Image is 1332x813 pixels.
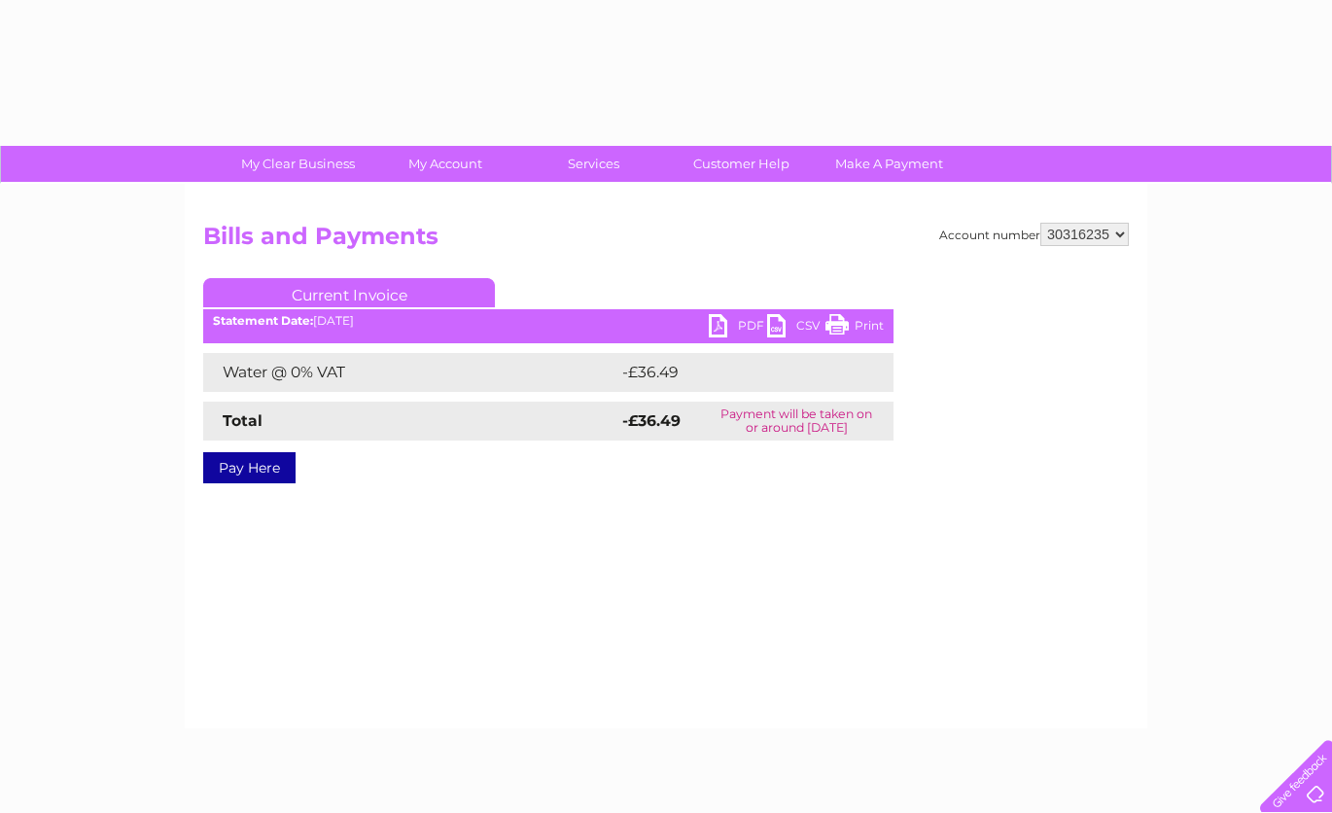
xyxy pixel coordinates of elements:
a: My Account [366,146,526,182]
strong: -£36.49 [622,411,681,430]
a: PDF [709,314,767,342]
a: Pay Here [203,452,296,483]
a: Current Invoice [203,278,495,307]
h2: Bills and Payments [203,223,1129,260]
div: Account number [939,223,1129,246]
td: Water @ 0% VAT [203,353,617,392]
div: [DATE] [203,314,894,328]
a: My Clear Business [218,146,378,182]
td: Payment will be taken on or around [DATE] [699,402,894,441]
a: Services [513,146,674,182]
td: -£36.49 [617,353,859,392]
a: Print [825,314,884,342]
a: CSV [767,314,825,342]
b: Statement Date: [213,313,313,328]
a: Make A Payment [809,146,969,182]
strong: Total [223,411,263,430]
a: Customer Help [661,146,822,182]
